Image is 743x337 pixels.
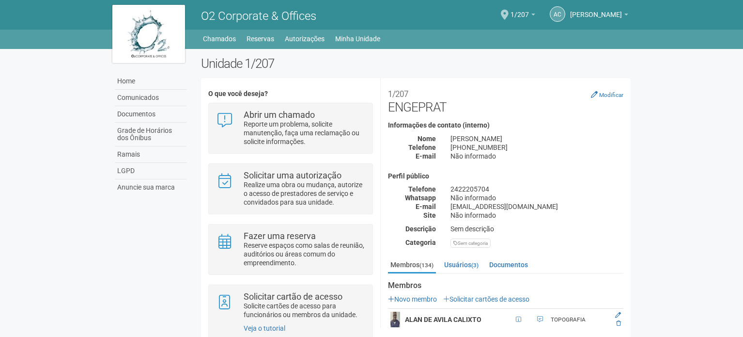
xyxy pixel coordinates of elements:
[450,239,491,248] div: Sem categoria
[599,92,623,98] small: Modificar
[388,295,437,303] a: Novo membro
[418,135,436,143] strong: Nome
[570,1,622,18] span: Andréa Cunha
[388,122,623,129] h4: Informações de contato (interno)
[405,316,481,323] strong: ALAN DE AVILA CALIXTO
[443,202,631,211] div: [EMAIL_ADDRESS][DOMAIN_NAME]
[388,85,623,114] h2: ENGEPRAT
[201,56,631,71] h2: Unidade 1/207
[247,32,274,46] a: Reservas
[388,173,623,180] h4: Perfil público
[244,170,341,180] strong: Solicitar uma autorização
[443,211,631,220] div: Não informado
[244,110,315,120] strong: Abrir um chamado
[390,312,400,327] img: user.png
[208,90,372,97] h4: O que você deseja?
[115,179,186,195] a: Anuncie sua marca
[443,143,631,152] div: [PHONE_NUMBER]
[115,90,186,106] a: Comunicados
[443,134,631,143] div: [PERSON_NAME]
[423,211,436,219] strong: Site
[443,225,631,233] div: Sem descrição
[244,241,365,267] p: Reserve espaços como salas de reunião, auditórios ou áreas comum do empreendimento.
[405,225,436,233] strong: Descrição
[216,171,365,207] a: Solicitar uma autorização Realize uma obra ou mudança, autorize o acesso de prestadores de serviç...
[244,302,365,319] p: Solicite cartões de acesso para funcionários ou membros da unidade.
[443,185,631,193] div: 2422205704
[388,281,623,290] strong: Membros
[551,316,610,324] div: TOPOGRAFIA
[115,73,186,90] a: Home
[591,91,623,98] a: Modificar
[115,106,186,123] a: Documentos
[201,9,316,23] span: O2 Corporate & Offices
[615,312,621,319] a: Editar membro
[115,163,186,179] a: LGPD
[388,89,408,99] small: 1/207
[443,193,631,202] div: Não informado
[203,32,236,46] a: Chamados
[216,232,365,267] a: Fazer uma reserva Reserve espaços como salas de reunião, auditórios ou áreas comum do empreendime...
[244,231,316,241] strong: Fazer uma reserva
[244,180,365,207] p: Realize uma obra ou mudança, autorize o acesso de prestadores de serviço e convidados para sua un...
[115,123,186,146] a: Grade de Horários dos Ônibus
[244,120,365,146] p: Reporte um problema, solicite manutenção, faça uma reclamação ou solicite informações.
[550,6,565,22] a: AC
[216,292,365,319] a: Solicitar cartão de acesso Solicite cartões de acesso para funcionários ou membros da unidade.
[416,152,436,160] strong: E-mail
[408,144,436,151] strong: Telefone
[570,12,628,20] a: [PERSON_NAME]
[216,111,365,146] a: Abrir um chamado Reporte um problema, solicite manutenção, faça uma reclamação ou solicite inform...
[388,257,436,273] a: Membros(134)
[285,32,325,46] a: Autorizações
[115,146,186,163] a: Ramais
[408,185,436,193] strong: Telefone
[405,194,436,202] strong: Whatsapp
[416,203,436,210] strong: E-mail
[112,5,185,63] img: logo.jpg
[335,32,380,46] a: Minha Unidade
[419,262,433,269] small: (134)
[244,291,342,302] strong: Solicitar cartão de acesso
[442,257,481,272] a: Usuários(3)
[443,152,631,160] div: Não informado
[487,257,530,272] a: Documentos
[471,262,479,269] small: (3)
[511,12,535,20] a: 1/207
[616,320,621,327] a: Excluir membro
[443,295,529,303] a: Solicitar cartões de acesso
[244,324,285,332] a: Veja o tutorial
[511,1,529,18] span: 1/207
[405,239,436,246] strong: Categoria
